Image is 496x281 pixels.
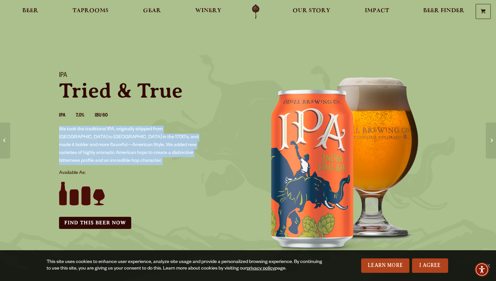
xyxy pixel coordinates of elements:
[361,258,409,273] a: Learn More
[59,169,240,177] p: Available As:
[191,4,226,19] a: Winery
[22,8,38,13] span: Beer
[247,266,275,272] a: privacy policy
[59,80,240,101] p: Tried & True
[365,8,389,13] span: Impact
[293,8,330,13] span: Our Story
[243,4,268,19] a: Odell Home
[361,4,393,19] a: Impact
[475,262,489,277] div: Accessibility Menu
[288,4,335,19] a: Our Story
[59,72,240,80] h1: IPA
[68,4,113,19] a: Taprooms
[95,112,118,120] li: IBU 60
[248,64,445,260] img: IPA can and glass
[72,8,109,13] span: Taprooms
[76,112,95,120] li: 7.0%
[412,258,448,273] a: I Agree
[419,4,469,19] a: Beer Finder
[59,126,204,165] p: We took the traditional IPA, originally shipped from [GEOGRAPHIC_DATA] to [GEOGRAPHIC_DATA] in th...
[143,8,161,13] span: Gear
[18,4,43,19] a: Beer
[59,217,131,229] a: Find this Beer Now
[195,8,221,13] span: Winery
[139,4,165,19] a: Gear
[59,112,76,120] li: IPA
[423,8,465,13] span: Beer Finder
[47,259,324,272] div: This site uses cookies to enhance user experience, analyze site usage and provide a personalized ...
